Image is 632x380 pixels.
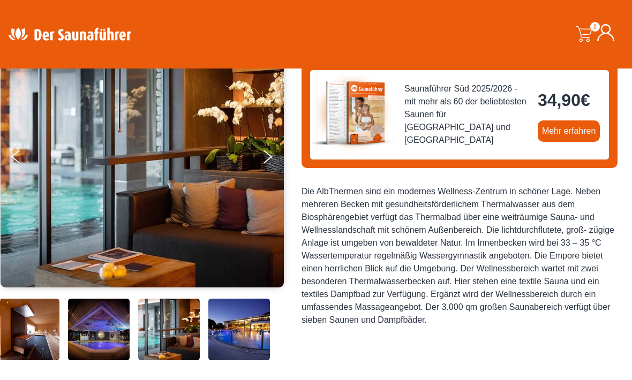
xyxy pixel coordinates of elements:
img: der-saunafuehrer-2025-sued.jpg [310,70,396,156]
a: Mehr erfahren [538,120,600,142]
span: € [581,90,590,110]
span: 0 [590,22,600,32]
bdi: 34,90 [538,90,590,110]
button: Next [261,146,288,172]
span: Saunaführer Süd 2025/2026 - mit mehr als 60 der beliebtesten Saunen für [GEOGRAPHIC_DATA] und [GE... [404,82,529,147]
button: Previous [11,146,38,172]
div: Die AlbThermen sind ein modernes Wellness-Zentrum in schöner Lage. Neben mehreren Becken mit gesu... [302,185,618,326]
